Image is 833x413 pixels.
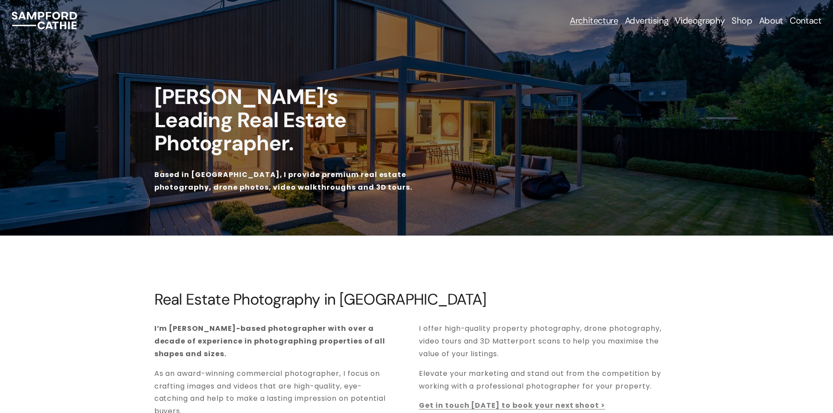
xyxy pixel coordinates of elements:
a: Get in touch [DATE] to book your next shoot > [419,400,605,410]
a: Videography [675,14,725,27]
a: folder dropdown [570,14,618,27]
a: Contact [790,14,821,27]
strong: I’m [PERSON_NAME]-based photographer with over a decade of experience in photographing properties... [154,323,387,359]
strong: [PERSON_NAME]’s Leading Real Estate Photographer. [154,83,351,157]
p: Elevate your marketing and stand out from the competition by working with a professional photogra... [419,368,679,393]
span: Advertising [625,15,669,26]
a: Shop [732,14,752,27]
span: Architecture [570,15,618,26]
p: I offer high-quality property photography, drone photography, video tours and 3D Matterport scans... [419,323,679,360]
strong: Based in [GEOGRAPHIC_DATA], I provide premium real estate photography, drone photos, video walkth... [154,170,413,192]
img: Sampford Cathie Photo + Video [12,12,77,29]
a: folder dropdown [625,14,669,27]
a: About [759,14,783,27]
h2: Real Estate Photography in [GEOGRAPHIC_DATA] [154,291,679,308]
